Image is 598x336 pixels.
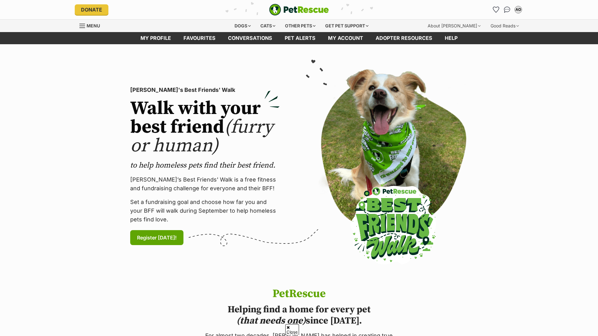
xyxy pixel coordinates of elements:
[130,230,183,245] a: Register [DATE]!
[236,315,306,327] i: (that needs one)
[285,324,299,335] span: Close
[230,20,255,32] div: Dogs
[130,99,280,155] h2: Walk with your best friend
[486,20,523,32] div: Good Reads
[222,32,278,44] a: conversations
[134,32,177,44] a: My profile
[515,7,521,13] div: AO
[504,7,510,13] img: chat-41dd97257d64d25036548639549fe6c8038ab92f7586957e7f3b1b290dea8141.svg
[130,160,280,170] p: to help homeless pets find their best friend.
[177,32,222,44] a: Favourites
[130,86,280,94] p: [PERSON_NAME]'s Best Friends' Walk
[130,175,280,193] p: [PERSON_NAME]’s Best Friends' Walk is a free fitness and fundraising challenge for everyone and t...
[278,32,322,44] a: Pet alerts
[491,5,523,15] ul: Account quick links
[439,32,464,44] a: Help
[203,304,395,326] h2: Helping find a home for every pet since [DATE].
[137,234,177,241] span: Register [DATE]!
[269,4,329,16] img: logo-e224e6f780fb5917bec1dbf3a21bbac754714ae5b6737aabdf751b685950b380.svg
[203,288,395,300] h1: PetRescue
[502,5,512,15] a: Conversations
[322,32,369,44] a: My account
[79,20,104,31] a: Menu
[513,5,523,15] button: My account
[321,20,373,32] div: Get pet support
[281,20,320,32] div: Other pets
[130,198,280,224] p: Set a fundraising goal and choose how far you and your BFF will walk during September to help hom...
[75,4,108,15] a: Donate
[369,32,439,44] a: Adopter resources
[269,4,329,16] a: PetRescue
[256,20,280,32] div: Cats
[87,23,100,28] span: Menu
[423,20,485,32] div: About [PERSON_NAME]
[130,116,273,158] span: (furry or human)
[491,5,501,15] a: Favourites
